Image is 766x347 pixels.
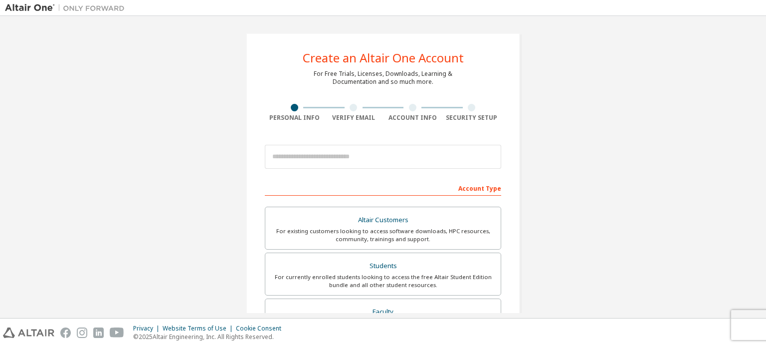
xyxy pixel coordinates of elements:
[324,114,383,122] div: Verify Email
[133,325,163,333] div: Privacy
[271,305,495,319] div: Faculty
[442,114,502,122] div: Security Setup
[77,328,87,338] img: instagram.svg
[93,328,104,338] img: linkedin.svg
[271,273,495,289] div: For currently enrolled students looking to access the free Altair Student Edition bundle and all ...
[314,70,452,86] div: For Free Trials, Licenses, Downloads, Learning & Documentation and so much more.
[110,328,124,338] img: youtube.svg
[236,325,287,333] div: Cookie Consent
[271,213,495,227] div: Altair Customers
[265,180,501,196] div: Account Type
[303,52,464,64] div: Create an Altair One Account
[271,259,495,273] div: Students
[383,114,442,122] div: Account Info
[271,227,495,243] div: For existing customers looking to access software downloads, HPC resources, community, trainings ...
[265,114,324,122] div: Personal Info
[133,333,287,341] p: © 2025 Altair Engineering, Inc. All Rights Reserved.
[3,328,54,338] img: altair_logo.svg
[60,328,71,338] img: facebook.svg
[163,325,236,333] div: Website Terms of Use
[5,3,130,13] img: Altair One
